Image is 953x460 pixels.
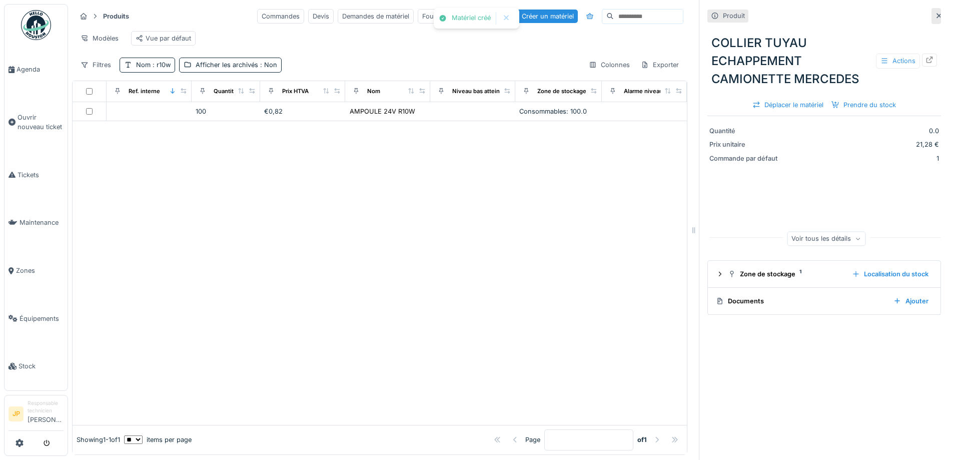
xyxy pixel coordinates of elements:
[136,60,171,70] div: Nom
[20,218,64,227] span: Maintenance
[308,9,334,24] div: Devis
[196,107,256,116] div: 100
[76,58,116,72] div: Filtres
[5,247,68,295] a: Zones
[788,140,939,149] div: 21,28 €
[748,98,827,112] div: Déplacer le matériel
[709,140,784,149] div: Prix unitaire
[876,54,920,68] div: Actions
[728,269,844,279] div: Zone de stockage
[5,46,68,94] a: Agenda
[712,292,936,310] summary: DocumentsAjouter
[151,61,171,69] span: : r10w
[258,61,277,69] span: : Non
[99,12,133,21] strong: Produits
[5,342,68,390] a: Stock
[9,406,24,421] li: JP
[28,399,64,415] div: Responsable technicien
[16,266,64,275] span: Zones
[18,170,64,180] span: Tickets
[712,265,936,283] summary: Zone de stockage1Localisation du stock
[506,10,578,23] div: Créer un matériel
[214,87,237,96] div: Quantité
[452,87,506,96] div: Niveau bas atteint ?
[418,9,502,24] div: Fournisseurs de matériel
[282,87,309,96] div: Prix HTVA
[788,126,939,136] div: 0.0
[9,399,64,431] a: JP Responsable technicien[PERSON_NAME]
[350,107,415,116] div: AMPOULE 24V R10W
[136,34,191,43] div: Vue par défaut
[257,9,304,24] div: Commandes
[5,94,68,151] a: Ouvrir nouveau ticket
[5,199,68,247] a: Maintenance
[129,87,160,96] div: Ref. interne
[709,126,784,136] div: Quantité
[367,87,380,96] div: Nom
[525,435,540,444] div: Page
[76,31,123,46] div: Modèles
[716,296,885,306] div: Documents
[889,294,932,308] div: Ajouter
[77,435,120,444] div: Showing 1 - 1 of 1
[519,108,587,115] span: Consommables: 100.0
[338,9,414,24] div: Demandes de matériel
[17,65,64,74] span: Agenda
[20,314,64,323] span: Équipements
[787,231,865,246] div: Voir tous les détails
[5,151,68,199] a: Tickets
[18,113,64,132] span: Ouvrir nouveau ticket
[124,435,192,444] div: items per page
[624,87,674,96] div: Alarme niveau bas
[584,58,634,72] div: Colonnes
[848,267,932,281] div: Localisation du stock
[196,60,277,70] div: Afficher les archivés
[28,399,64,428] li: [PERSON_NAME]
[537,87,586,96] div: Zone de stockage
[709,154,784,163] div: Commande par défaut
[21,10,51,40] img: Badge_color-CXgf-gQk.svg
[5,295,68,343] a: Équipements
[452,14,491,23] div: Matériel créé
[827,98,900,112] div: Prendre du stock
[19,361,64,371] span: Stock
[723,11,745,21] div: Produit
[788,154,939,163] div: 1
[637,435,647,444] strong: of 1
[264,107,341,116] div: €0,82
[707,30,941,92] div: COLLIER TUYAU ECHAPPEMENT CAMIONETTE MERCEDES
[636,58,683,72] div: Exporter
